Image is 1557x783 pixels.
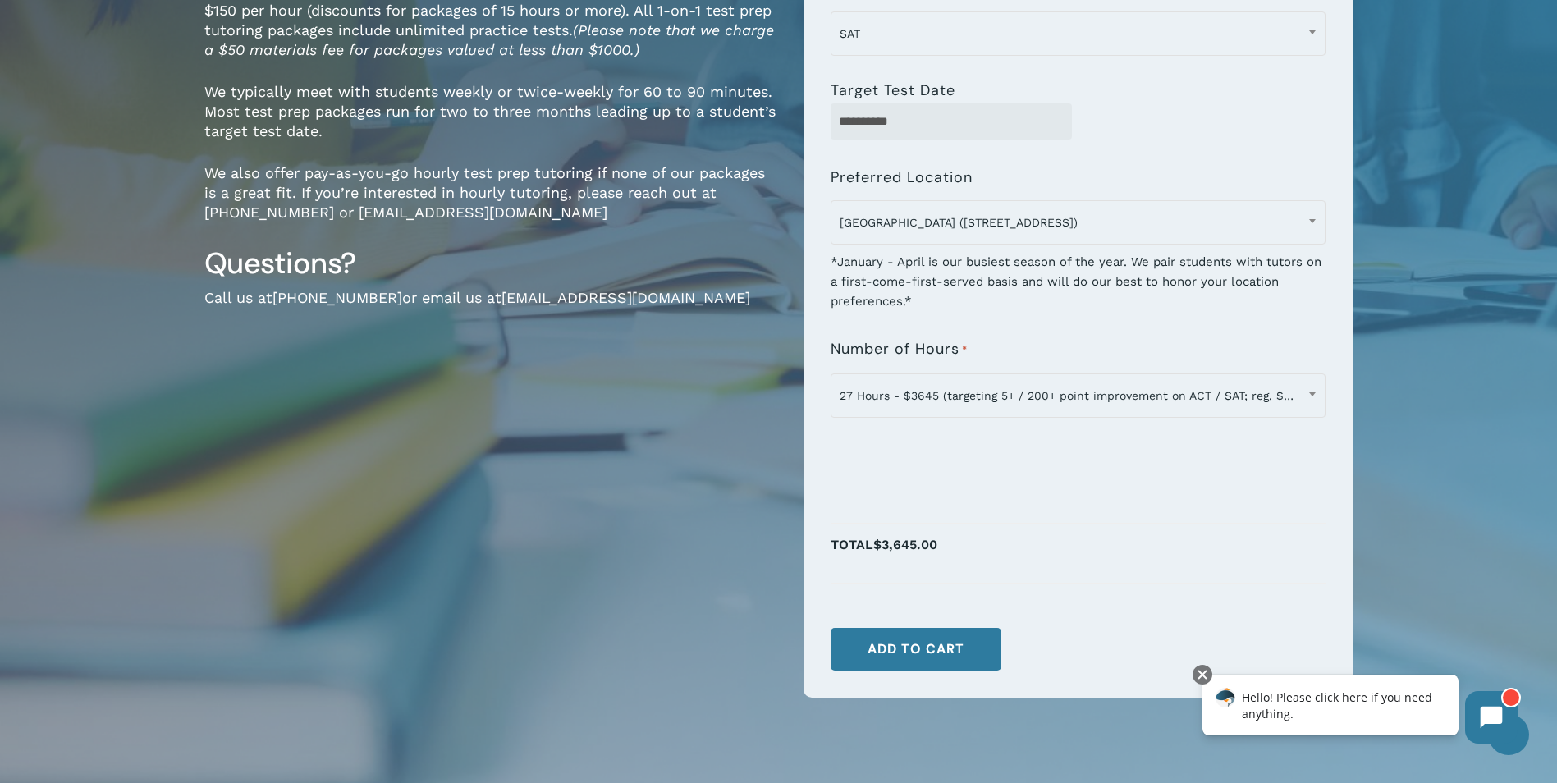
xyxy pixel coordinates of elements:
iframe: Chatbot [1185,662,1534,760]
p: Call us at or email us at [204,288,779,330]
label: Number of Hours [831,341,968,359]
p: We typically meet with students weekly or twice-weekly for 60 to 90 minutes. Most test prep packa... [204,82,779,163]
iframe: reCAPTCHA [831,428,1080,492]
p: Total [831,533,1326,575]
label: Preferred Location [831,169,973,185]
span: 27 Hours - $3645 (targeting 5+ / 200+ point improvement on ACT / SAT; reg. $4050) [831,378,1325,413]
span: 27 Hours - $3645 (targeting 5+ / 200+ point improvement on ACT / SAT; reg. $4050) [831,373,1326,418]
h3: Questions? [204,245,779,282]
span: Denver (1633 Fillmore St.) [831,205,1325,240]
p: $150 per hour (discounts for packages of 15 hours or more). All 1-on-1 test prep tutoring package... [204,1,779,82]
label: Target Test Date [831,82,955,98]
button: Add to cart [831,628,1001,671]
span: $3,645.00 [873,537,937,552]
span: SAT [831,11,1326,56]
div: *January - April is our busiest season of the year. We pair students with tutors on a first-come-... [831,241,1326,311]
span: SAT [831,16,1325,51]
p: We also offer pay-as-you-go hourly test prep tutoring if none of our packages is a great fit. If ... [204,163,779,245]
a: [PHONE_NUMBER] [272,289,402,306]
a: [EMAIL_ADDRESS][DOMAIN_NAME] [501,289,750,306]
span: Denver (1633 Fillmore St.) [831,200,1326,245]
